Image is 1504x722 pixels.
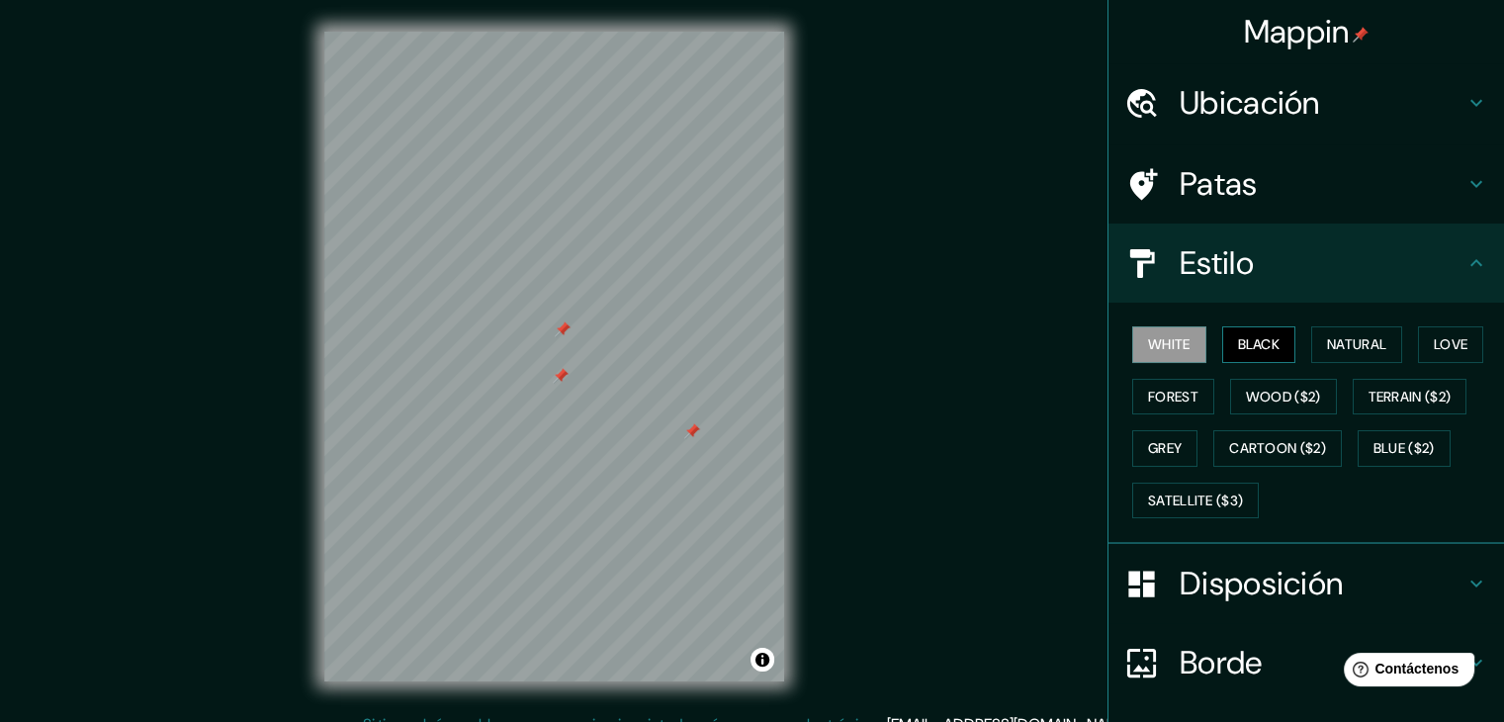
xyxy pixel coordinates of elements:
div: Patas [1108,144,1504,224]
iframe: Lanzador de widgets de ayuda [1328,645,1482,700]
button: Grey [1132,430,1197,467]
button: Black [1222,326,1296,363]
font: Borde [1180,642,1263,683]
canvas: Mapa [324,32,784,681]
div: Ubicación [1108,63,1504,142]
font: Disposición [1180,563,1343,604]
font: Patas [1180,163,1258,205]
button: Cartoon ($2) [1213,430,1342,467]
div: Estilo [1108,224,1504,303]
button: Wood ($2) [1230,379,1337,415]
button: Blue ($2) [1358,430,1451,467]
button: Natural [1311,326,1402,363]
button: Terrain ($2) [1353,379,1467,415]
img: pin-icon.png [1353,27,1369,43]
button: White [1132,326,1206,363]
button: Love [1418,326,1483,363]
div: Disposición [1108,544,1504,623]
font: Ubicación [1180,82,1320,124]
div: Borde [1108,623,1504,702]
button: Satellite ($3) [1132,483,1259,519]
font: Mappin [1244,11,1350,52]
button: Activar o desactivar atribución [751,648,774,672]
font: Estilo [1180,242,1254,284]
button: Forest [1132,379,1214,415]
